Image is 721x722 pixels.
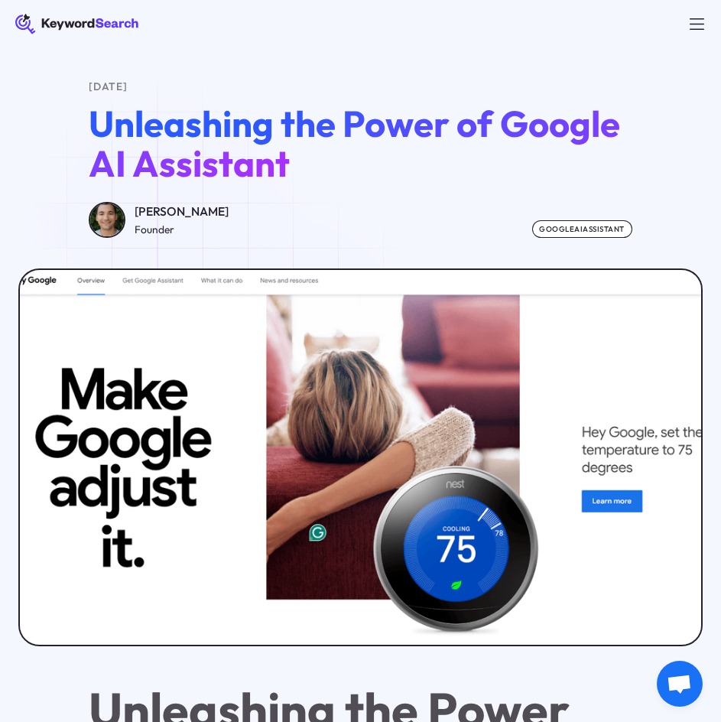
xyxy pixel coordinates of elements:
div: [PERSON_NAME] [135,202,229,222]
div: Founder [135,222,229,239]
a: Open chat [657,661,703,707]
span: Unleashing the Power of Google AI Assistant [89,101,620,186]
div: [DATE] [89,79,632,96]
div: GOOGLEAIASSISTANT [532,220,632,239]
